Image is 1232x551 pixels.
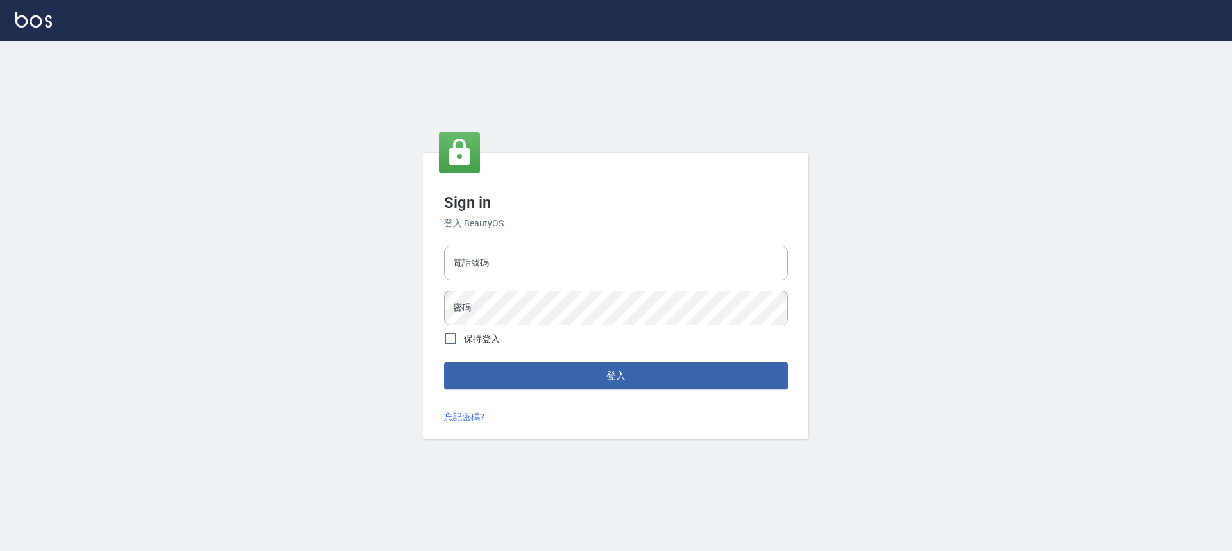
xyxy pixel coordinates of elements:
[444,194,788,212] h3: Sign in
[444,362,788,389] button: 登入
[444,411,484,424] a: 忘記密碼?
[15,12,52,28] img: Logo
[444,217,788,230] h6: 登入 BeautyOS
[464,332,500,346] span: 保持登入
